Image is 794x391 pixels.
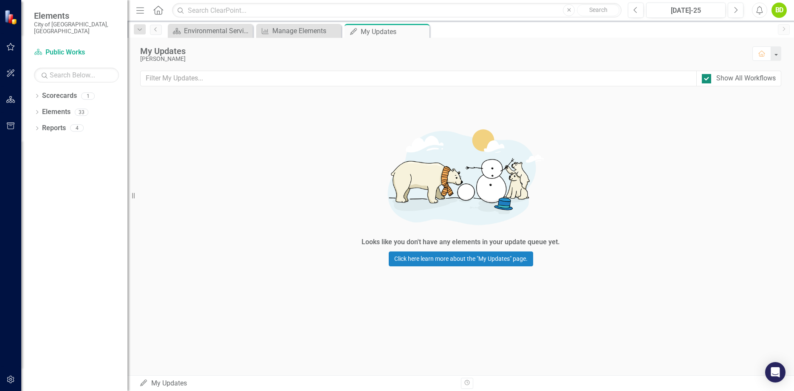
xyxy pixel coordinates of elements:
[361,26,427,37] div: My Updates
[646,3,726,18] button: [DATE]-25
[258,26,339,36] a: Manage Elements
[170,26,251,36] a: Environmental Services
[34,48,119,57] a: Public Works
[75,108,88,116] div: 33
[140,46,744,56] div: My Updates
[81,92,95,100] div: 1
[42,91,77,101] a: Scorecards
[172,3,622,18] input: Search ClearPoint...
[42,107,71,117] a: Elements
[34,11,119,21] span: Elements
[333,117,588,235] img: Getting started
[34,21,119,35] small: City of [GEOGRAPHIC_DATA], [GEOGRAPHIC_DATA]
[140,71,697,86] input: Filter My Updates...
[716,74,776,83] div: Show All Workflows
[34,68,119,83] input: Search Below...
[589,6,608,13] span: Search
[649,6,723,16] div: [DATE]-25
[139,379,455,388] div: My Updates
[362,237,560,247] div: Looks like you don't have any elements in your update queue yet.
[184,26,251,36] div: Environmental Services
[42,123,66,133] a: Reports
[389,251,533,266] a: Click here learn more about the "My Updates" page.
[70,125,84,132] div: 4
[272,26,339,36] div: Manage Elements
[577,4,619,16] button: Search
[140,56,744,62] div: [PERSON_NAME]
[4,10,19,25] img: ClearPoint Strategy
[771,3,787,18] button: BD
[765,362,786,382] div: Open Intercom Messenger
